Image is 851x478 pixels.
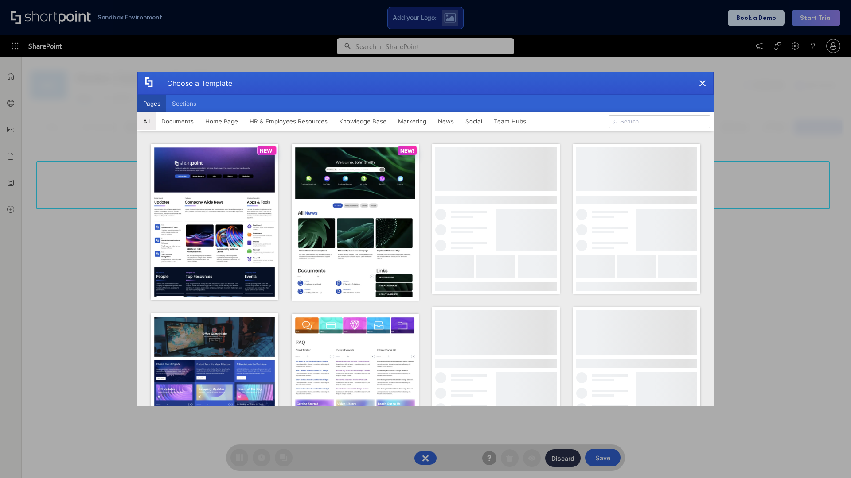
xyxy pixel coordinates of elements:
div: template selector [137,72,714,406]
button: HR & Employees Resources [244,112,333,130]
div: Choose a Template [160,72,232,94]
button: Social [460,112,488,130]
button: All [137,112,156,130]
button: Marketing [392,112,432,130]
button: Knowledge Base [333,112,392,130]
iframe: Chat Widget [807,436,851,478]
button: Sections [166,95,202,112]
button: Team Hubs [488,112,532,130]
p: NEW! [260,147,274,154]
p: NEW! [400,147,414,154]
button: Documents [156,112,199,130]
button: News [432,112,460,130]
button: Home Page [199,112,244,130]
button: Pages [137,95,166,112]
input: Search [609,115,710,128]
